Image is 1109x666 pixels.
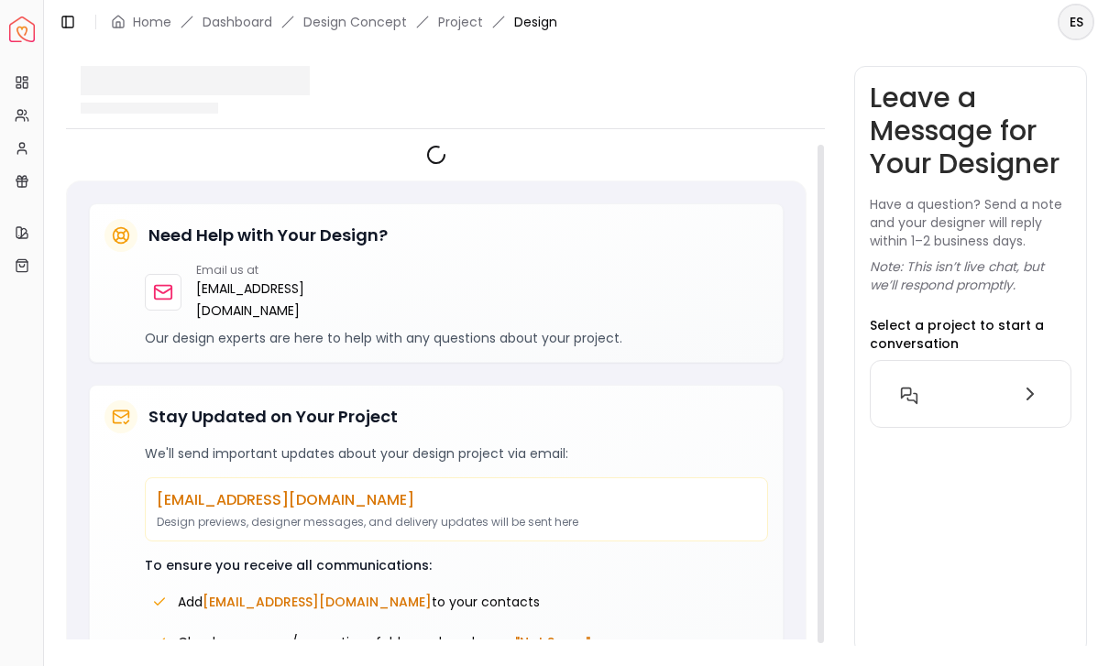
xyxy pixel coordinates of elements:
p: We'll send important updates about your design project via email: [145,444,768,463]
span: [EMAIL_ADDRESS][DOMAIN_NAME] [203,593,432,611]
h3: Leave a Message for Your Designer [870,82,1072,180]
a: Home [133,13,171,31]
a: Dashboard [203,13,272,31]
h5: Need Help with Your Design? [148,223,388,248]
h5: Stay Updated on Your Project [148,404,398,430]
span: "Not Spam" [515,633,590,651]
span: Design [514,13,557,31]
a: Project [438,13,483,31]
p: Our design experts are here to help with any questions about your project. [145,329,768,347]
p: To ensure you receive all communications: [145,556,768,574]
p: [EMAIL_ADDRESS][DOMAIN_NAME] [157,489,756,511]
a: Spacejoy [9,16,35,42]
span: Add to your contacts [178,593,540,611]
span: ES [1060,5,1093,38]
p: Select a project to start a conversation [870,316,1072,353]
p: Have a question? Send a note and your designer will reply within 1–2 business days. [870,195,1072,250]
a: [EMAIL_ADDRESS][DOMAIN_NAME] [196,278,304,322]
li: Design Concept [303,13,407,31]
p: Note: This isn’t live chat, but we’ll respond promptly. [870,257,1072,294]
nav: breadcrumb [111,13,557,31]
button: ES [1058,4,1094,40]
p: Email us at [196,263,304,278]
span: Check your spam/promotions folder and mark us as [178,633,590,651]
p: Design previews, designer messages, and delivery updates will be sent here [157,515,756,530]
img: Spacejoy Logo [9,16,35,42]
